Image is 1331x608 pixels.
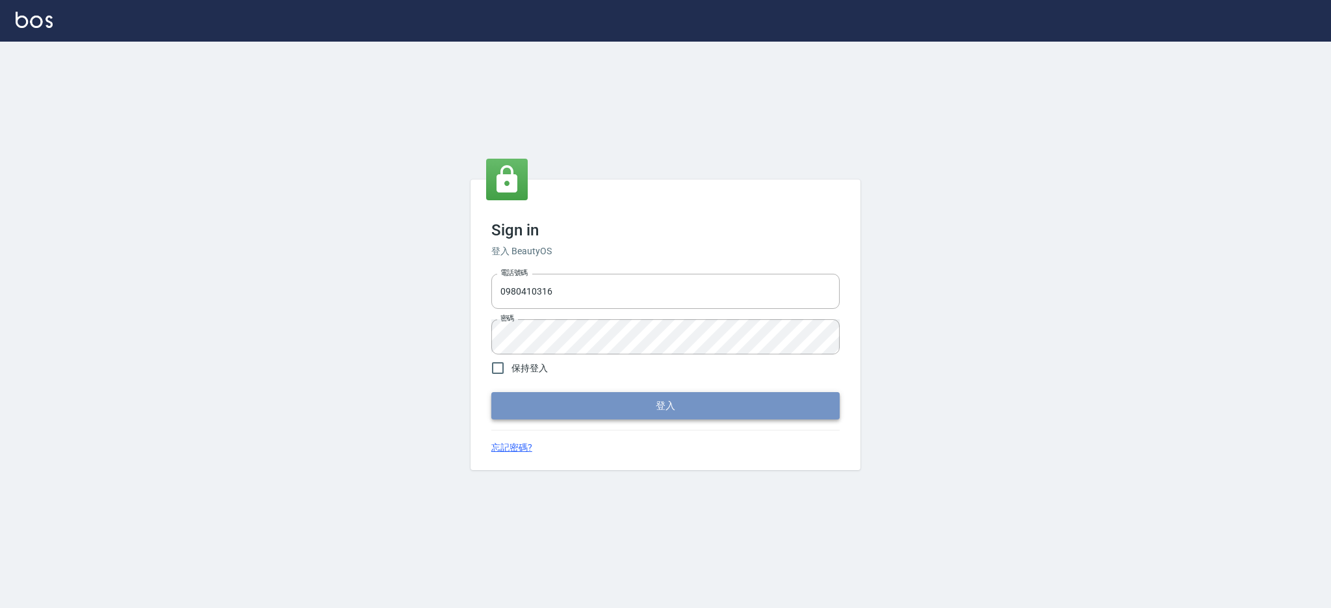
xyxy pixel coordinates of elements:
[491,245,840,258] h6: 登入 BeautyOS
[16,12,53,28] img: Logo
[511,362,548,375] span: 保持登入
[491,441,532,455] a: 忘記密碼?
[500,313,514,323] label: 密碼
[491,221,840,239] h3: Sign in
[500,268,528,278] label: 電話號碼
[491,392,840,419] button: 登入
